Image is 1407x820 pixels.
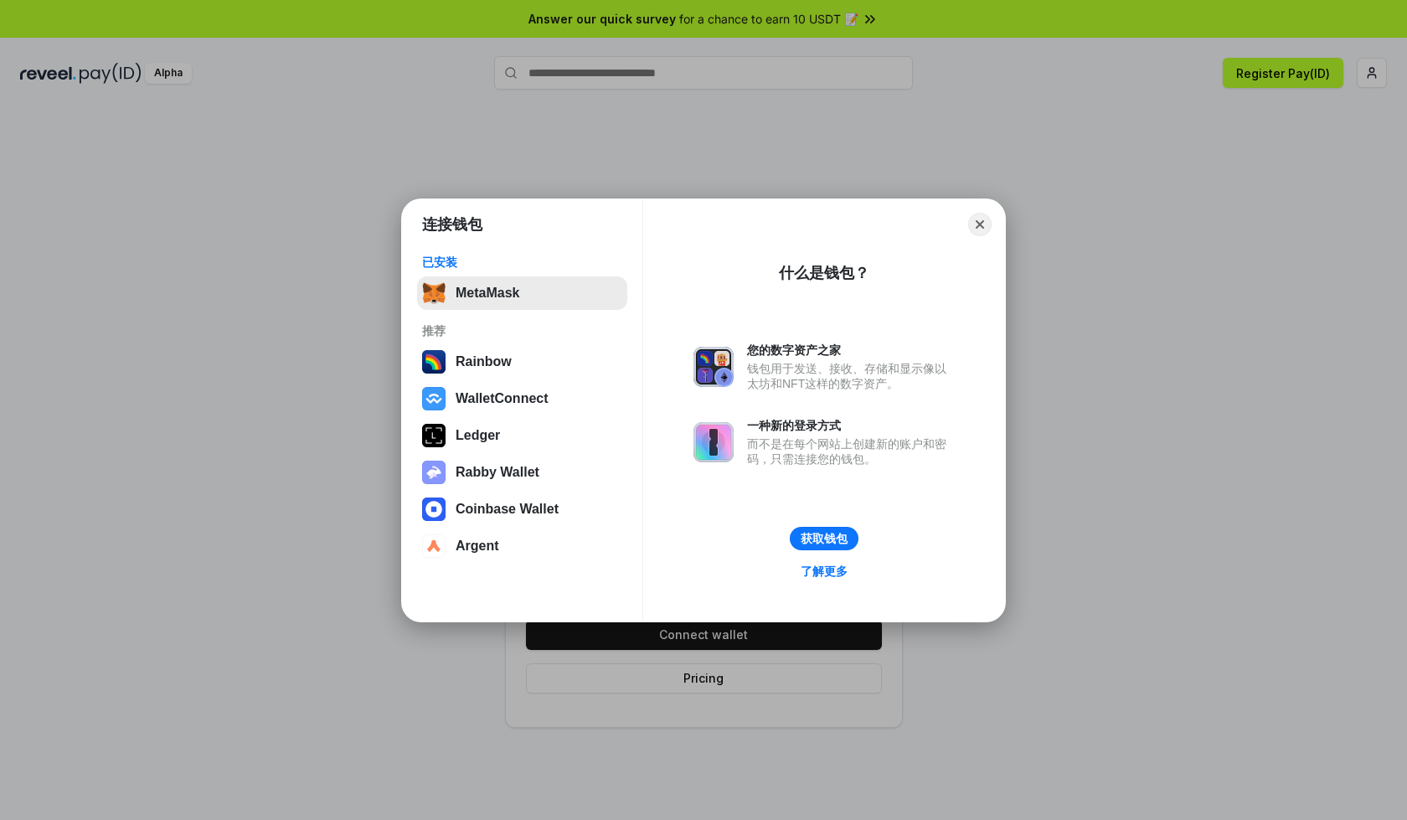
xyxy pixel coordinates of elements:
[747,436,955,467] div: 而不是在每个网站上创建新的账户和密码，只需连接您的钱包。
[693,422,734,462] img: svg+xml,%3Csvg%20xmlns%3D%22http%3A%2F%2Fwww.w3.org%2F2000%2Fsvg%22%20fill%3D%22none%22%20viewBox...
[422,214,482,235] h1: 连接钱包
[747,361,955,391] div: 钱包用于发送、接收、存储和显示像以太坊和NFT这样的数字资产。
[422,350,446,374] img: svg+xml,%3Csvg%20width%3D%22120%22%20height%3D%22120%22%20viewBox%3D%220%200%20120%20120%22%20fil...
[456,465,539,480] div: Rabby Wallet
[417,493,627,526] button: Coinbase Wallet
[456,502,559,517] div: Coinbase Wallet
[422,323,622,338] div: 推荐
[790,527,858,550] button: 获取钱包
[422,461,446,484] img: svg+xml,%3Csvg%20xmlns%3D%22http%3A%2F%2Fwww.w3.org%2F2000%2Fsvg%22%20fill%3D%22none%22%20viewBox...
[417,529,627,563] button: Argent
[422,255,622,270] div: 已安装
[801,531,848,546] div: 获取钱包
[456,539,499,554] div: Argent
[422,498,446,521] img: svg+xml,%3Csvg%20width%3D%2228%22%20height%3D%2228%22%20viewBox%3D%220%200%2028%2028%22%20fill%3D...
[417,276,627,310] button: MetaMask
[747,343,955,358] div: 您的数字资产之家
[417,382,627,415] button: WalletConnect
[422,424,446,447] img: svg+xml,%3Csvg%20xmlns%3D%22http%3A%2F%2Fwww.w3.org%2F2000%2Fsvg%22%20width%3D%2228%22%20height%3...
[779,263,869,283] div: 什么是钱包？
[801,564,848,579] div: 了解更多
[417,419,627,452] button: Ledger
[693,347,734,387] img: svg+xml,%3Csvg%20xmlns%3D%22http%3A%2F%2Fwww.w3.org%2F2000%2Fsvg%22%20fill%3D%22none%22%20viewBox...
[456,391,549,406] div: WalletConnect
[422,534,446,558] img: svg+xml,%3Csvg%20width%3D%2228%22%20height%3D%2228%22%20viewBox%3D%220%200%2028%2028%22%20fill%3D...
[791,560,858,582] a: 了解更多
[456,286,519,301] div: MetaMask
[422,281,446,305] img: svg+xml,%3Csvg%20fill%3D%22none%22%20height%3D%2233%22%20viewBox%3D%220%200%2035%2033%22%20width%...
[417,456,627,489] button: Rabby Wallet
[456,354,512,369] div: Rainbow
[456,428,500,443] div: Ledger
[747,418,955,433] div: 一种新的登录方式
[417,345,627,379] button: Rainbow
[968,213,992,236] button: Close
[422,387,446,410] img: svg+xml,%3Csvg%20width%3D%2228%22%20height%3D%2228%22%20viewBox%3D%220%200%2028%2028%22%20fill%3D...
